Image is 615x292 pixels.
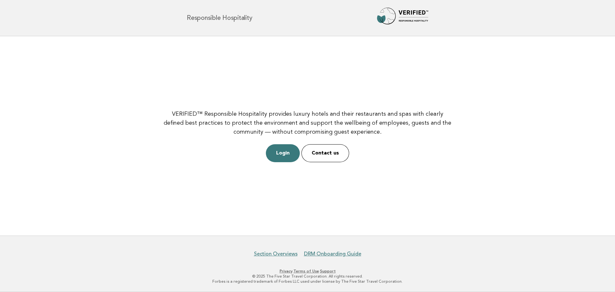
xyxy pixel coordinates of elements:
p: · · [111,269,504,274]
p: © 2025 The Five Star Travel Corporation. All rights reserved. [111,274,504,279]
a: Contact us [301,144,349,162]
a: DRM Onboarding Guide [304,251,361,257]
a: Section Overviews [254,251,298,257]
p: Forbes is a registered trademark of Forbes LLC used under license by The Five Star Travel Corpora... [111,279,504,284]
a: Login [266,144,300,162]
p: VERIFIED™ Responsible Hospitality provides luxury hotels and their restaurants and spas with clea... [161,110,454,137]
a: Privacy [280,269,292,273]
a: Support [320,269,336,273]
a: Terms of Use [293,269,319,273]
h1: Responsible Hospitality [187,15,252,21]
img: Forbes Travel Guide [377,8,428,28]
